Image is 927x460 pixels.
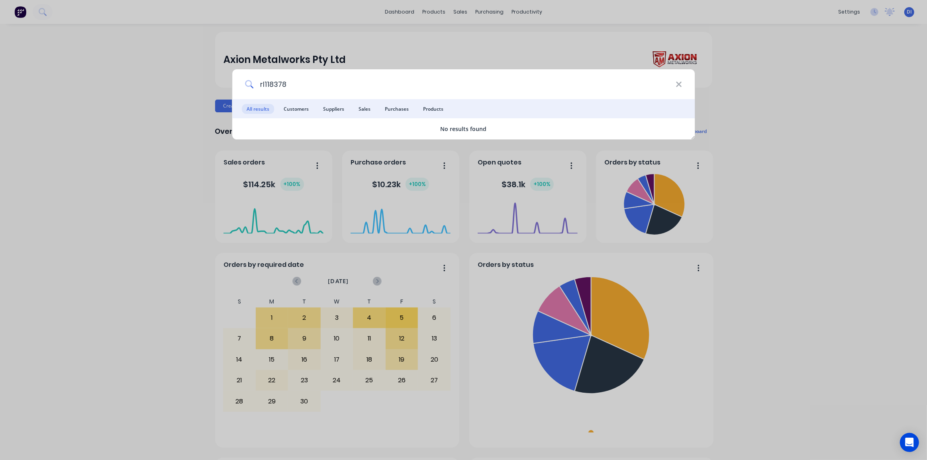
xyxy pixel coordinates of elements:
span: Suppliers [318,104,349,114]
input: Start typing a customer or supplier name to create a new order... [253,69,676,99]
span: All results [242,104,274,114]
span: Sales [354,104,375,114]
span: Purchases [380,104,414,114]
span: Customers [279,104,314,114]
span: Products [418,104,448,114]
div: Open Intercom Messenger [900,433,919,452]
div: No results found [232,125,695,133]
